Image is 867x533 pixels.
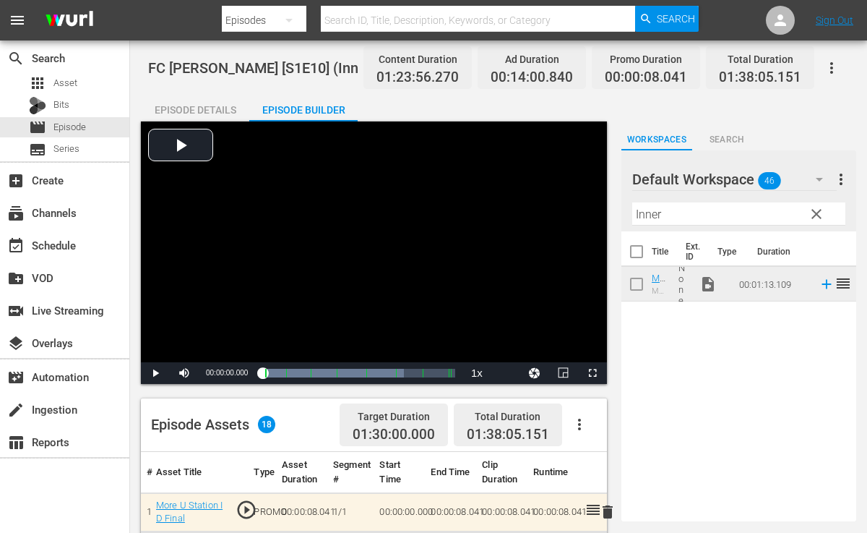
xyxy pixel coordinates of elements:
span: play_circle_outline [236,499,257,521]
div: Total Duration [467,406,549,427]
span: Asset [53,76,77,90]
span: 01:30:00.000 [353,427,435,443]
span: 00:14:00.840 [491,69,573,86]
a: More U Station ID Final [156,500,223,524]
span: reorder [834,275,852,292]
td: 00:00:08.041 [425,493,476,532]
span: Overlays [7,335,25,352]
span: 01:23:56.270 [376,69,459,86]
th: Segment # [327,452,374,493]
button: Fullscreen [578,362,607,384]
div: Promo Duration [605,49,687,69]
div: Default Workspace [632,159,837,200]
td: 00:00:08.041 [527,493,579,532]
div: Content Duration [376,49,459,69]
td: None [673,267,694,302]
img: ans4CAIJ8jUAAAAAAAAAAAAAAAAAAAAAAAAgQb4GAAAAAAAAAAAAAAAAAAAAAAAAJMjXAAAAAAAAAAAAAAAAAAAAAAAAgAT5G... [35,4,104,38]
th: Type [709,231,749,272]
span: Series [53,142,79,156]
div: Medicinal Media Interstitial- Inner Strength [652,286,667,296]
div: Episode Assets [151,416,275,433]
span: Asset [29,74,46,92]
th: # [141,452,150,493]
button: Playback Rate [462,362,491,384]
button: clear [804,202,827,225]
td: 1/1 [327,493,374,532]
th: Asset Duration [276,452,327,493]
div: Episode Builder [249,93,358,127]
button: Mute [170,362,199,384]
th: End Time [425,452,476,493]
span: 01:38:05.151 [719,69,801,86]
span: video_file [699,276,717,293]
span: Workspaces [621,132,691,148]
button: Picture-in-Picture [549,362,578,384]
a: Medicinal Media Interstitial- Inner Strength [652,273,667,414]
th: Asset Title [150,452,230,493]
th: Clip Duration [476,452,527,493]
div: Episode Details [141,93,249,127]
span: Create [7,172,25,189]
button: Play [141,362,170,384]
span: Search [7,50,25,67]
button: delete [599,502,616,523]
span: Automation [7,369,25,386]
span: Reports [7,434,25,451]
svg: Add to Episode [819,276,834,292]
th: Title [652,231,677,272]
td: PROMO [248,493,276,532]
span: Bits [53,98,69,112]
td: 00:00:08.041 [276,493,327,532]
button: more_vert [832,162,850,197]
td: 00:01:13.109 [733,267,813,302]
span: Search [657,6,695,32]
td: 00:00:08.041 [476,493,527,532]
span: 01:38:05.151 [467,426,549,443]
div: Ad Duration [491,49,573,69]
td: 00:00:00.000 [374,493,425,532]
span: more_vert [832,171,850,188]
span: Schedule [7,237,25,255]
td: 1 [141,493,150,532]
th: Duration [749,231,835,272]
div: Target Duration [353,406,435,427]
span: Episode [29,119,46,136]
th: Ext. ID [677,231,709,272]
button: Jump To Time [520,362,549,384]
span: Channels [7,205,25,222]
span: delete [599,503,616,521]
a: Sign Out [816,14,853,26]
th: Type [248,452,276,493]
span: clear [808,205,825,223]
th: Start Time [374,452,425,493]
span: Ingestion [7,401,25,419]
div: Total Duration [719,49,801,69]
span: 00:00:08.041 [605,69,687,86]
button: Episode Details [141,93,249,121]
span: Live Streaming [7,302,25,320]
span: menu [9,12,26,29]
span: Search [692,132,762,148]
span: VOD [7,270,25,287]
div: Video Player [141,121,607,384]
span: 18 [258,416,275,433]
span: FC [PERSON_NAME] [S1E10] (Inner Strength) [148,59,436,77]
span: Episode [53,120,86,135]
span: Series [29,141,46,158]
span: 00:00:00.000 [206,369,248,377]
div: Progress Bar [262,369,455,378]
span: 46 [758,166,781,196]
div: Bits [29,97,46,114]
button: Episode Builder [249,93,358,121]
button: Search [635,6,699,32]
th: Runtime [527,452,579,493]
